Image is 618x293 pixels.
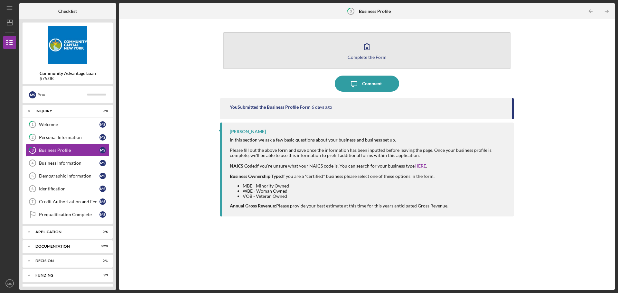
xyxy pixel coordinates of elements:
[3,277,16,290] button: MS
[39,199,99,204] div: Credit Authorization and Fee
[29,91,36,98] div: M S
[35,244,92,248] div: Documentation
[96,109,108,113] div: 0 / 8
[99,211,106,218] div: M S
[335,76,399,92] button: Comment
[243,194,507,199] li: VOB - Veteran Owned
[96,244,108,248] div: 0 / 20
[39,148,99,153] div: Business Profile
[35,109,92,113] div: Inquiry
[96,230,108,234] div: 0 / 6
[26,169,109,182] a: 5Demographic InformationMS
[26,208,109,221] a: Prequalification CompleteMS
[35,230,92,234] div: Application
[32,123,33,127] tspan: 1
[26,157,109,169] a: 4Business InformationMS
[26,195,109,208] a: 7Credit Authorization and FeeMS
[99,147,106,153] div: M S
[359,9,391,14] b: Business Profile
[99,160,106,166] div: M S
[99,134,106,141] div: M S
[312,105,332,110] time: 2025-08-14 21:07
[230,129,266,134] div: [PERSON_NAME]
[99,186,106,192] div: M S
[230,137,507,208] div: In this section we ask a few basic questions about your business and business set up. Please fill...
[58,9,77,14] b: Checklist
[26,131,109,144] a: 2Personal InformationMS
[243,188,507,194] li: WBE - Woman Owned
[32,174,33,178] tspan: 5
[32,187,33,191] tspan: 6
[39,186,99,191] div: Identification
[99,173,106,179] div: M S
[32,200,33,204] tspan: 7
[39,160,99,166] div: Business Information
[35,259,92,263] div: Decision
[32,161,34,165] tspan: 4
[39,135,99,140] div: Personal Information
[230,173,282,179] strong: Business Ownership Type:
[99,121,106,128] div: M S
[39,173,99,179] div: Demographic Information
[96,259,108,263] div: 0 / 1
[415,163,426,169] a: HERE
[362,76,382,92] div: Comment
[230,163,256,169] strong: NAICS Code:
[39,212,99,217] div: Prequalification Complete
[40,76,96,81] div: $75.0K
[32,135,33,140] tspan: 2
[243,183,507,188] li: MBE - Minority Owned
[23,26,113,64] img: Product logo
[223,32,510,69] button: Complete the Form
[230,105,311,110] div: You Submitted the Business Profile Form
[39,122,99,127] div: Welcome
[7,282,12,285] text: MS
[350,9,352,13] tspan: 3
[99,198,106,205] div: M S
[26,144,109,157] a: 3Business ProfileMS
[26,182,109,195] a: 6IdentificationMS
[348,55,387,60] div: Complete the Form
[35,273,92,277] div: Funding
[26,118,109,131] a: 1WelcomeMS
[32,148,33,152] tspan: 3
[38,89,87,100] div: You
[230,203,276,208] strong: Annual Gross Revenue:
[96,273,108,277] div: 0 / 3
[40,71,96,76] b: Community Advantage Loan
